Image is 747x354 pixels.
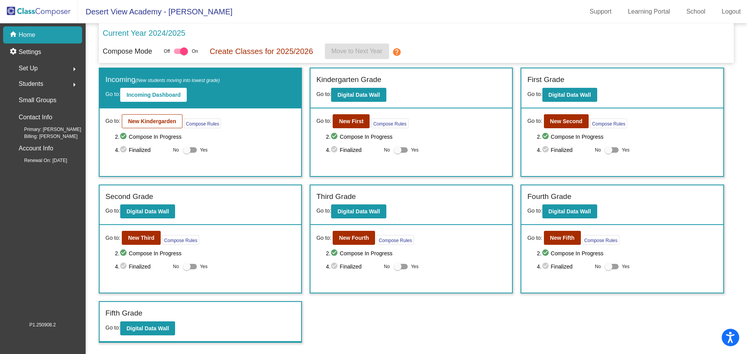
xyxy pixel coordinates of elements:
mat-icon: check_circle [330,249,340,258]
p: Contact Info [19,112,52,123]
span: Yes [622,145,630,155]
button: New Fourth [333,231,375,245]
b: Digital Data Wall [337,208,380,214]
span: Go to: [316,117,331,125]
button: Digital Data Wall [542,204,597,218]
b: New Fifth [550,235,575,241]
span: 2. Compose In Progress [115,132,295,141]
b: Digital Data Wall [549,208,591,214]
b: New First [339,118,363,124]
b: New Third [128,235,154,241]
span: Go to: [527,117,542,125]
mat-icon: check_circle [330,145,340,155]
span: Go to: [105,234,120,242]
p: Compose Mode [103,46,152,57]
mat-icon: arrow_right [70,80,79,89]
span: Move to Next Year [331,48,382,54]
span: Students [19,78,43,89]
span: Go to: [527,234,542,242]
label: Fifth Grade [105,308,142,319]
button: Compose Rules [590,119,627,128]
span: Primary: [PERSON_NAME] [12,126,81,133]
button: Compose Rules [184,119,221,128]
mat-icon: check_circle [542,249,551,258]
mat-icon: home [9,30,19,40]
a: Logout [715,5,747,18]
mat-icon: check_circle [542,262,551,271]
span: 2. Compose In Progress [537,132,717,141]
b: New Fourth [339,235,369,241]
button: Digital Data Wall [331,88,386,102]
mat-icon: settings [9,47,19,57]
button: Move to Next Year [325,44,389,59]
button: Compose Rules [582,235,619,245]
span: Go to: [316,234,331,242]
span: Yes [622,262,630,271]
label: Fourth Grade [527,191,571,202]
button: Digital Data Wall [120,321,175,335]
mat-icon: check_circle [330,132,340,141]
span: No [173,146,179,153]
a: Learning Portal [622,5,677,18]
span: No [384,146,390,153]
button: New Kindergarden [122,114,182,128]
p: Current Year 2024/2025 [103,27,185,39]
span: Renewal On: [DATE] [12,157,67,164]
span: 4. Finalized [326,145,380,155]
button: Digital Data Wall [542,88,597,102]
mat-icon: check_circle [119,145,129,155]
span: 2. Compose In Progress [115,249,295,258]
mat-icon: check_circle [119,262,129,271]
span: Desert View Academy - [PERSON_NAME] [78,5,233,18]
mat-icon: check_circle [542,145,551,155]
span: Set Up [19,63,38,74]
label: Incoming [105,74,220,85]
b: Digital Data Wall [126,325,169,331]
span: Go to: [527,208,542,214]
span: 2. Compose In Progress [326,132,507,141]
span: Off [164,48,170,55]
span: Go to: [105,324,120,331]
mat-icon: check_circle [330,262,340,271]
label: First Grade [527,74,564,85]
button: Incoming Dashboard [120,88,187,102]
mat-icon: check_circle [119,132,129,141]
span: On [192,48,198,55]
mat-icon: check_circle [119,249,129,258]
button: Digital Data Wall [120,204,175,218]
label: Third Grade [316,191,356,202]
b: Digital Data Wall [337,92,380,98]
button: New Third [122,231,161,245]
mat-icon: check_circle [542,132,551,141]
mat-icon: help [392,47,402,57]
b: New Kindergarden [128,118,176,124]
span: 4. Finalized [115,145,169,155]
span: 4. Finalized [537,262,591,271]
p: Home [19,30,35,40]
span: 4. Finalized [115,262,169,271]
span: Go to: [105,208,120,214]
mat-icon: arrow_right [70,65,79,74]
p: Small Groups [19,95,56,106]
button: Compose Rules [162,235,199,245]
span: Go to: [316,91,331,97]
b: Incoming Dashboard [126,92,181,98]
span: Billing: [PERSON_NAME] [12,133,77,140]
span: Yes [411,145,419,155]
span: Yes [411,262,419,271]
b: New Second [550,118,582,124]
a: Support [584,5,618,18]
span: 2. Compose In Progress [326,249,507,258]
span: No [595,263,601,270]
button: New Fifth [544,231,581,245]
button: Compose Rules [371,119,408,128]
span: Yes [200,145,208,155]
span: Go to: [105,91,120,97]
span: No [173,263,179,270]
span: Go to: [527,91,542,97]
button: Compose Rules [377,235,414,245]
button: New Second [544,114,589,128]
span: 4. Finalized [326,262,380,271]
span: Yes [200,262,208,271]
button: New First [333,114,370,128]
